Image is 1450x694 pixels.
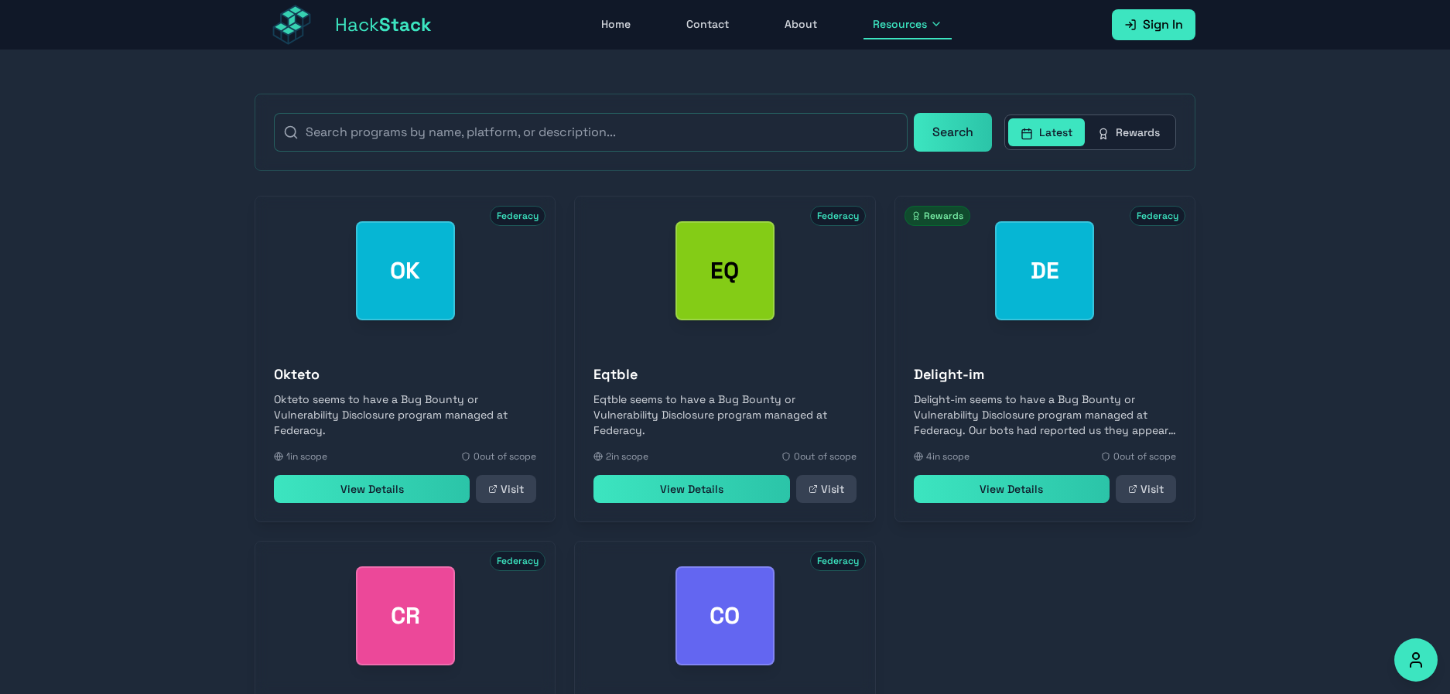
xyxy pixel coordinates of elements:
p: Okteto seems to have a Bug Bounty or Vulnerability Disclosure program managed at Federacy. [274,391,536,438]
div: Cooper [675,566,775,665]
a: Visit [476,475,536,503]
a: View Details [274,475,470,503]
span: 4 in scope [926,450,970,463]
span: Resources [873,16,927,32]
span: 0 out of scope [474,450,536,463]
div: Eqtble [675,221,775,320]
button: Rewards [1085,118,1172,146]
button: Resources [864,10,952,39]
a: Contact [677,10,738,39]
a: View Details [593,475,789,503]
div: Delight-im [995,221,1094,320]
div: Okteto [356,221,455,320]
span: 1 in scope [286,450,327,463]
div: Crowdai [356,566,455,665]
p: Delight-im seems to have a Bug Bounty or Vulnerability Disclosure program managed at Federacy. Ou... [914,391,1176,438]
h3: Delight-im [914,364,1176,385]
h3: Okteto [274,364,536,385]
a: Visit [796,475,857,503]
span: 2 in scope [606,450,648,463]
a: Sign In [1112,9,1195,40]
a: Home [592,10,640,39]
button: Latest [1008,118,1085,146]
span: Stack [379,12,432,36]
p: Eqtble seems to have a Bug Bounty or Vulnerability Disclosure program managed at Federacy. [593,391,856,438]
a: View Details [914,475,1110,503]
span: Federacy [1130,206,1185,226]
span: Sign In [1143,15,1183,34]
button: Accessibility Options [1394,638,1438,682]
span: Federacy [810,206,866,226]
span: Hack [335,12,432,37]
span: 0 out of scope [1113,450,1176,463]
a: About [775,10,826,39]
span: Federacy [810,551,866,571]
span: Federacy [490,551,545,571]
span: Rewards [905,206,970,226]
button: Search [914,113,992,152]
a: Visit [1116,475,1176,503]
span: Federacy [490,206,545,226]
input: Search programs by name, platform, or description... [274,113,908,152]
span: 0 out of scope [794,450,857,463]
h3: Eqtble [593,364,856,385]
